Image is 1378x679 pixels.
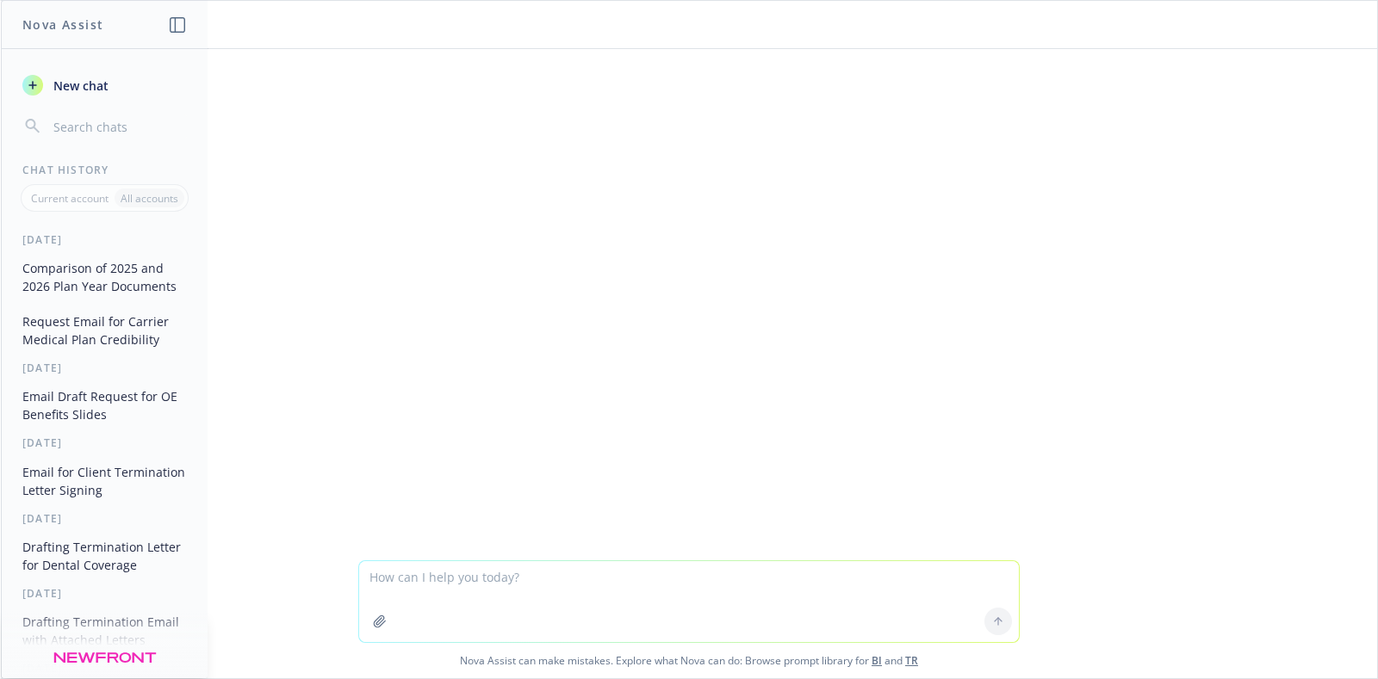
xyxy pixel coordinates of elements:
span: New chat [50,77,109,95]
p: All accounts [121,191,178,206]
a: TR [905,653,918,668]
span: Nova Assist can make mistakes. Explore what Nova can do: Browse prompt library for and [8,643,1370,678]
button: Drafting Termination Email with Attached Letters [16,608,194,654]
button: Request Email for Carrier Medical Plan Credibility [16,307,194,354]
div: [DATE] [2,361,208,375]
button: Email Draft Request for OE Benefits Slides [16,382,194,429]
div: [DATE] [2,511,208,526]
div: [DATE] [2,232,208,247]
div: [DATE] [2,661,208,676]
h1: Nova Assist [22,15,103,34]
p: Current account [31,191,109,206]
button: New chat [16,70,194,101]
div: [DATE] [2,586,208,601]
button: Comparison of 2025 and 2026 Plan Year Documents [16,254,194,300]
div: [DATE] [2,435,208,450]
button: Email for Client Termination Letter Signing [16,458,194,504]
div: Chat History [2,163,208,177]
input: Search chats [50,114,187,139]
a: BI [872,653,882,668]
button: Drafting Termination Letter for Dental Coverage [16,533,194,579]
